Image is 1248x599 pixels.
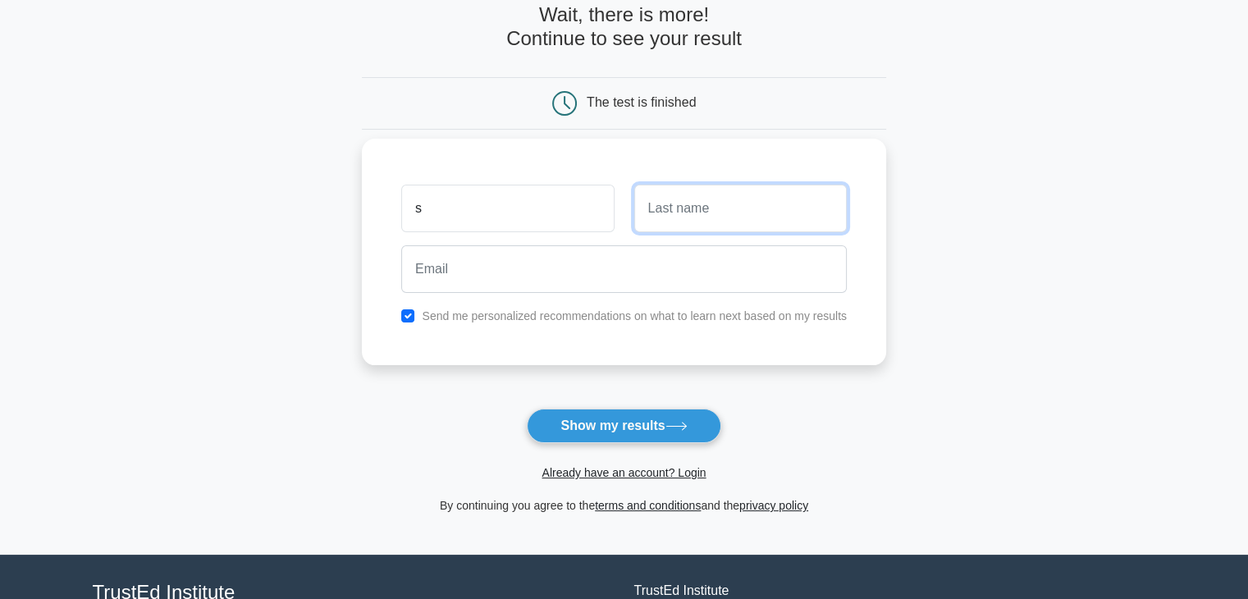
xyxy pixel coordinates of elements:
[352,496,896,515] div: By continuing you agree to the and the
[634,185,847,232] input: Last name
[527,409,720,443] button: Show my results
[401,185,614,232] input: First name
[362,3,886,51] h4: Wait, there is more! Continue to see your result
[595,499,701,512] a: terms and conditions
[401,245,847,293] input: Email
[739,499,808,512] a: privacy policy
[542,466,706,479] a: Already have an account? Login
[587,95,696,109] div: The test is finished
[422,309,847,322] label: Send me personalized recommendations on what to learn next based on my results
